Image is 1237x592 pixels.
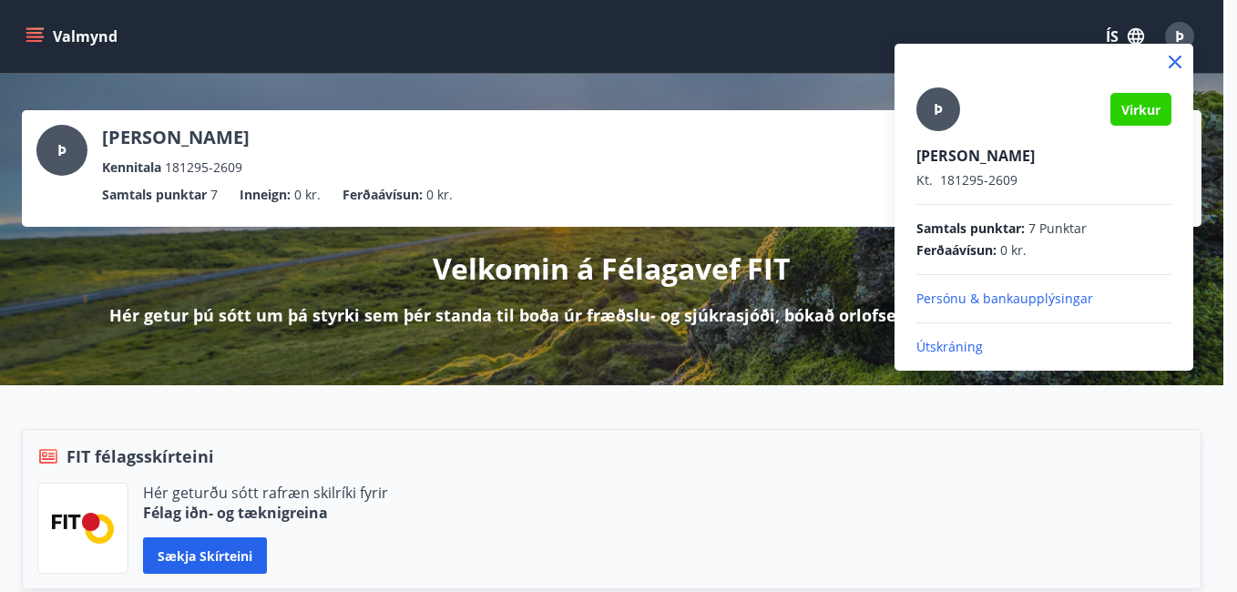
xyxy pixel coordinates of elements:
[1028,219,1087,238] span: 7 Punktar
[934,99,943,119] span: Þ
[916,171,1171,189] p: 181295-2609
[916,241,997,260] span: Ferðaávísun :
[916,146,1171,166] p: [PERSON_NAME]
[1000,241,1027,260] span: 0 kr.
[1121,101,1160,118] span: Virkur
[916,338,1171,356] p: Útskráning
[916,290,1171,308] p: Persónu & bankaupplýsingar
[916,219,1025,238] span: Samtals punktar :
[916,171,933,189] span: Kt.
